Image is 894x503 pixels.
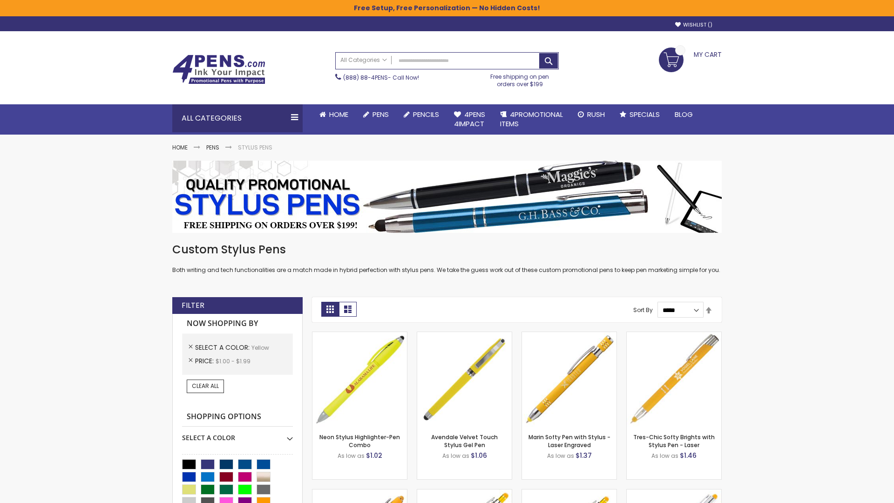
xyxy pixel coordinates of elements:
[612,104,667,125] a: Specials
[172,54,265,84] img: 4Pens Custom Pens and Promotional Products
[329,109,348,119] span: Home
[182,314,293,333] strong: Now Shopping by
[471,451,487,460] span: $1.06
[413,109,439,119] span: Pencils
[321,302,339,317] strong: Grid
[547,452,574,460] span: As low as
[366,451,382,460] span: $1.02
[633,433,715,449] a: Tres-Chic Softy Brights with Stylus Pen - Laser
[251,344,269,352] span: Yellow
[195,356,216,366] span: Price
[587,109,605,119] span: Rush
[442,452,469,460] span: As low as
[172,242,722,257] h1: Custom Stylus Pens
[417,489,512,497] a: Phoenix Softy Brights with Stylus Pen - Laser-Yellow
[340,56,387,64] span: All Categories
[630,109,660,119] span: Specials
[172,104,303,132] div: All Categories
[675,109,693,119] span: Blog
[675,21,712,28] a: Wishlist
[336,53,392,68] a: All Categories
[172,143,188,151] a: Home
[319,433,400,449] a: Neon Stylus Highlighter-Pen Combo
[417,332,512,427] img: Avendale Velvet Touch Stylus Gel Pen-Yellow
[481,69,559,88] div: Free shipping on pen orders over $199
[522,332,616,340] a: Marin Softy Pen with Stylus - Laser Engraved-Yellow
[396,104,447,125] a: Pencils
[312,104,356,125] a: Home
[338,452,365,460] span: As low as
[570,104,612,125] a: Rush
[216,357,251,365] span: $1.00 - $1.99
[454,109,485,129] span: 4Pens 4impact
[431,433,498,449] a: Avendale Velvet Touch Stylus Gel Pen
[182,407,293,427] strong: Shopping Options
[500,109,563,129] span: 4PROMOTIONAL ITEMS
[195,343,251,352] span: Select A Color
[417,332,512,340] a: Avendale Velvet Touch Stylus Gel Pen-Yellow
[627,332,721,427] img: Tres-Chic Softy Brights with Stylus Pen - Laser-Yellow
[447,104,493,135] a: 4Pens4impact
[651,452,678,460] span: As low as
[493,104,570,135] a: 4PROMOTIONALITEMS
[627,332,721,340] a: Tres-Chic Softy Brights with Stylus Pen - Laser-Yellow
[206,143,219,151] a: Pens
[356,104,396,125] a: Pens
[192,382,219,390] span: Clear All
[182,427,293,442] div: Select A Color
[680,451,697,460] span: $1.46
[633,306,653,314] label: Sort By
[312,332,407,427] img: Neon Stylus Highlighter-Pen Combo-Yellow
[238,143,272,151] strong: Stylus Pens
[172,242,722,274] div: Both writing and tech functionalities are a match made in hybrid perfection with stylus pens. We ...
[172,161,722,233] img: Stylus Pens
[522,489,616,497] a: Phoenix Softy Brights Gel with Stylus Pen - Laser-Yellow
[187,380,224,393] a: Clear All
[627,489,721,497] a: Tres-Chic Softy with Stylus Top Pen - ColorJet-Yellow
[528,433,610,449] a: Marin Softy Pen with Stylus - Laser Engraved
[576,451,592,460] span: $1.37
[343,74,388,82] a: (888) 88-4PENS
[182,300,204,311] strong: Filter
[312,489,407,497] a: Ellipse Softy Brights with Stylus Pen - Laser-Yellow
[312,332,407,340] a: Neon Stylus Highlighter-Pen Combo-Yellow
[667,104,700,125] a: Blog
[522,332,616,427] img: Marin Softy Pen with Stylus - Laser Engraved-Yellow
[372,109,389,119] span: Pens
[343,74,419,82] span: - Call Now!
